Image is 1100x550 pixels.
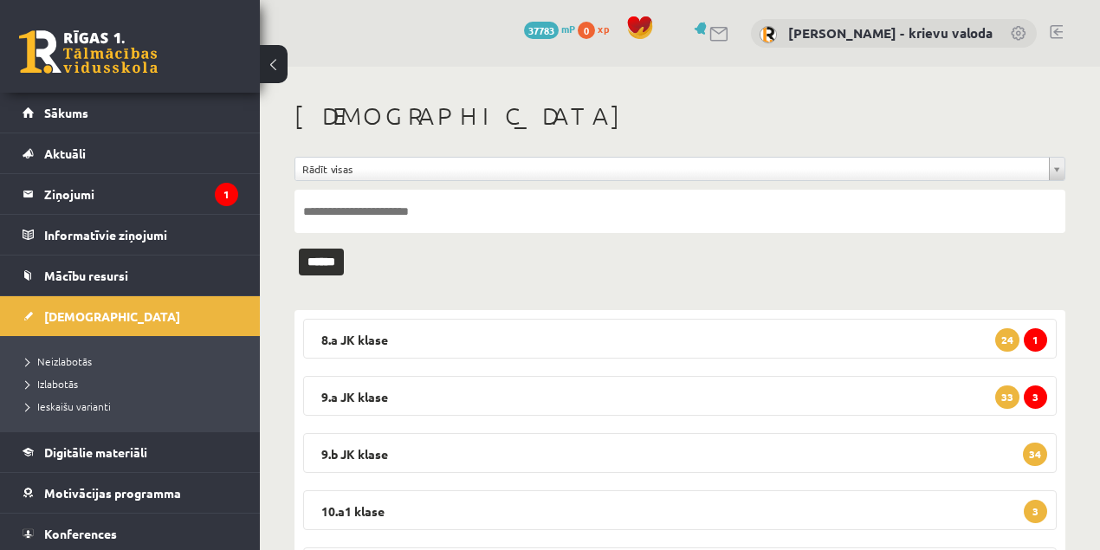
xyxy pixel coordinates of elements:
span: Rādīt visas [302,158,1042,180]
a: Mācību resursi [23,256,238,295]
a: Rīgas 1. Tālmācības vidusskola [19,30,158,74]
a: [DEMOGRAPHIC_DATA] [23,296,238,336]
a: Sākums [23,93,238,133]
span: Izlabotās [26,377,78,391]
span: Sākums [44,105,88,120]
span: Neizlabotās [26,354,92,368]
a: Aktuāli [23,133,238,173]
a: Izlabotās [26,376,243,391]
span: 37783 [524,22,559,39]
span: 1 [1024,328,1047,352]
a: Informatīvie ziņojumi [23,215,238,255]
span: xp [598,22,609,36]
span: Mācību resursi [44,268,128,283]
a: 0 xp [578,22,618,36]
span: Konferences [44,526,117,541]
span: Aktuāli [44,146,86,161]
legend: 9.b JK klase [303,433,1057,473]
a: Digitālie materiāli [23,432,238,472]
span: 3 [1024,500,1047,523]
a: Neizlabotās [26,353,243,369]
span: Ieskaišu varianti [26,399,111,413]
a: Ieskaišu varianti [26,398,243,414]
h1: [DEMOGRAPHIC_DATA] [294,101,1065,131]
legend: 8.a JK klase [303,319,1057,359]
i: 1 [215,183,238,206]
legend: Ziņojumi [44,174,238,214]
span: Digitālie materiāli [44,444,147,460]
span: 3 [1024,385,1047,409]
span: 0 [578,22,595,39]
span: 24 [995,328,1019,352]
span: 33 [995,385,1019,409]
legend: Informatīvie ziņojumi [44,215,238,255]
legend: 9.a JK klase [303,376,1057,416]
legend: 10.a1 klase [303,490,1057,530]
span: 34 [1023,443,1047,466]
a: Ziņojumi1 [23,174,238,214]
a: [PERSON_NAME] - krievu valoda [788,24,993,42]
span: mP [561,22,575,36]
span: [DEMOGRAPHIC_DATA] [44,308,180,324]
img: Ludmila Ziediņa - krievu valoda [760,26,777,43]
span: Motivācijas programma [44,485,181,501]
a: Rādīt visas [295,158,1064,180]
a: 37783 mP [524,22,575,36]
a: Motivācijas programma [23,473,238,513]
